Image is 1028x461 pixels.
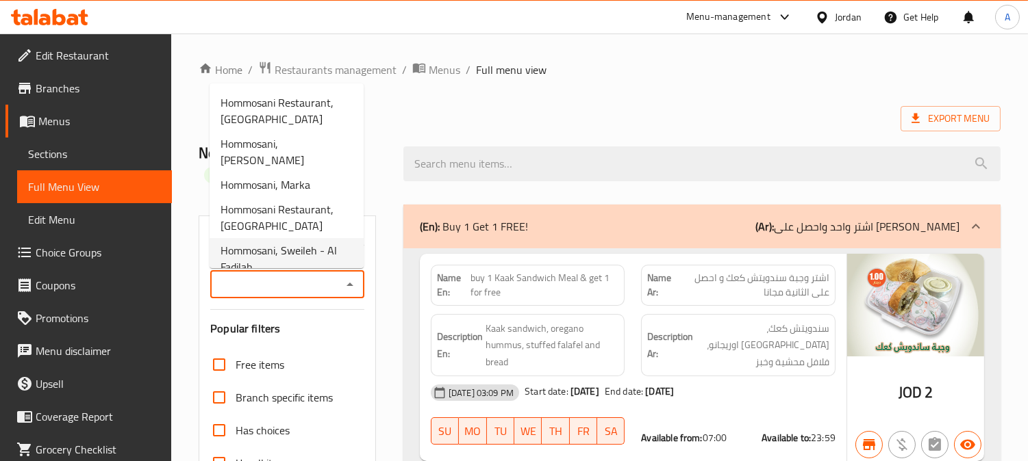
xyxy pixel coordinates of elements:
[5,236,172,269] a: Choice Groups
[755,218,960,235] p: اشتر واحد واحصل على [PERSON_NAME]
[641,429,702,447] strong: Available from:
[471,271,618,300] span: buy 1 Kaak Sandwich Meal & get 1 for free
[570,417,597,445] button: FR
[486,320,619,371] span: Kaak sandwich, oregano hummus, stuffed falafel and bread
[762,429,811,447] strong: Available to:
[199,62,242,78] a: Home
[925,379,933,406] span: 2
[412,61,460,79] a: Menus
[221,70,233,86] span: All
[547,421,564,441] span: TH
[403,205,1001,248] div: (En): Buy 1 Get 1 FREE!(Ar):اشتر واحد واحصل على [PERSON_NAME]
[429,62,460,78] span: Menus
[28,211,161,228] span: Edit Menu
[221,94,353,127] span: Hommosani Restaurant, [GEOGRAPHIC_DATA]
[5,39,172,72] a: Edit Restaurant
[5,105,172,137] a: Menus
[888,431,916,458] button: Purchased item
[835,10,862,25] div: Jordan
[199,61,1001,79] nav: breadcrumb
[437,421,453,441] span: SU
[221,176,310,193] span: Hommosani, Marka
[17,170,172,203] a: Full Menu View
[1005,10,1010,25] span: A
[437,328,483,362] strong: Description En:
[696,320,829,371] span: سندويتش كعك، حمص اوريجانو، فلافل محشية وخبز
[492,421,509,441] span: TU
[5,367,172,400] a: Upsell
[675,271,829,300] span: اشتر وجبة سندويتش كعك و احصل على الثانية مجانا
[921,431,949,458] button: Not has choices
[443,386,519,399] span: [DATE] 03:09 PM
[645,382,674,400] b: [DATE]
[899,379,922,406] span: JOD
[36,244,161,261] span: Choice Groups
[403,146,1001,181] input: search
[258,61,397,79] a: Restaurants management
[28,146,161,162] span: Sections
[901,106,1001,131] span: Export Menu
[542,417,569,445] button: TH
[464,421,481,441] span: MO
[5,334,172,367] a: Menu disclaimer
[236,389,333,406] span: Branch specific items
[204,167,240,183] div: Active
[5,302,172,334] a: Promotions
[459,417,486,445] button: MO
[221,201,353,234] span: Hommosani Restaurant, [GEOGRAPHIC_DATA]
[210,321,364,337] h3: Popular filters
[466,62,471,78] li: /
[236,356,284,373] span: Free items
[476,62,547,78] span: Full menu view
[275,62,397,78] span: Restaurants management
[221,242,353,275] span: Hommosani, Sweileh - Al Fadilah
[575,421,592,441] span: FR
[686,9,770,25] div: Menu-management
[36,310,161,326] span: Promotions
[647,271,675,300] strong: Name Ar:
[36,408,161,425] span: Coverage Report
[236,422,290,438] span: Has choices
[402,62,407,78] li: /
[36,376,161,392] span: Upsell
[755,216,774,237] b: (Ar):
[17,203,172,236] a: Edit Menu
[36,47,161,64] span: Edit Restaurant
[36,80,161,96] span: Branches
[204,169,240,182] span: Active
[487,417,514,445] button: TU
[221,135,353,168] span: Hommosani, [PERSON_NAME]
[17,137,172,170] a: Sections
[811,429,836,447] span: 23:59
[912,110,990,127] span: Export Menu
[605,382,643,400] span: End date:
[855,431,883,458] button: Branch specific item
[5,72,172,105] a: Branches
[514,417,542,445] button: WE
[36,441,161,458] span: Grocery Checklist
[248,62,253,78] li: /
[571,382,599,400] b: [DATE]
[431,417,459,445] button: SU
[437,271,471,300] strong: Name En:
[420,218,528,235] p: Buy 1 Get 1 FREE!
[199,143,387,184] h2: New Menu -cg migration
[603,421,619,441] span: SA
[703,429,727,447] span: 07:00
[954,431,981,458] button: Available
[525,382,568,400] span: Start date:
[520,421,536,441] span: WE
[36,343,161,359] span: Menu disclaimer
[597,417,625,445] button: SA
[5,269,172,302] a: Coupons
[420,216,440,237] b: (En):
[340,275,360,294] button: Close
[5,400,172,433] a: Coverage Report
[38,113,161,129] span: Menus
[28,179,161,195] span: Full Menu View
[647,328,693,362] strong: Description Ar:
[36,277,161,293] span: Coupons
[847,254,984,356] img: WhatsApp_Image_20220323_a637836412645196749.jpeg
